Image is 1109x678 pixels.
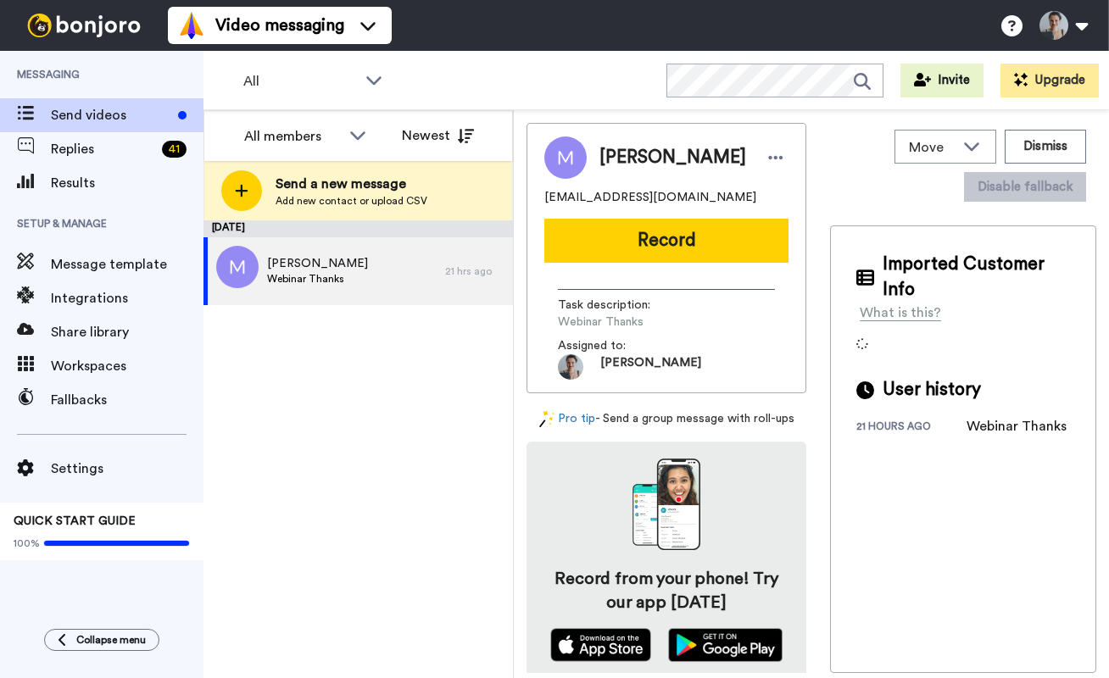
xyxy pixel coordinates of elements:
div: Webinar Thanks [967,416,1067,436]
button: Invite [900,64,984,97]
span: [PERSON_NAME] [267,255,368,272]
span: Workspaces [51,356,203,376]
span: [PERSON_NAME] [600,354,701,380]
div: What is this? [860,303,941,323]
span: 100% [14,536,40,550]
span: All [243,71,357,92]
span: Send videos [51,105,171,125]
button: Disable fallback [964,172,1086,202]
span: [EMAIL_ADDRESS][DOMAIN_NAME] [544,189,756,206]
span: Video messaging [215,14,344,37]
button: Dismiss [1005,130,1086,164]
span: Task description : [558,297,677,314]
div: All members [244,126,341,147]
div: - Send a group message with roll-ups [527,410,806,428]
span: Results [51,173,203,193]
img: Image of Maurice [544,136,587,179]
span: [PERSON_NAME] [599,145,746,170]
img: m.png [216,246,259,288]
span: Integrations [51,288,203,308]
span: Assigned to: [558,337,677,354]
h4: Record from your phone! Try our app [DATE] [543,567,789,614]
span: Share library [51,322,203,342]
img: magic-wand.svg [539,410,554,428]
div: 21 hrs ago [445,264,504,278]
img: bj-logo-header-white.svg [20,14,148,37]
span: Send a new message [276,174,427,194]
div: [DATE] [203,220,513,237]
button: Record [544,219,789,263]
img: vm-color.svg [178,12,205,39]
img: playstore [668,628,783,662]
span: Settings [51,458,203,479]
span: Message template [51,254,203,275]
button: Upgrade [1000,64,1099,97]
span: Move [909,137,955,158]
span: Collapse menu [76,633,146,647]
img: appstore [550,628,651,662]
div: 21 hours ago [856,420,967,436]
div: 41 [162,141,187,158]
a: Pro tip [539,410,595,428]
span: Imported Customer Info [883,252,1070,303]
button: Collapse menu [44,629,159,651]
span: QUICK START GUIDE [14,515,136,527]
span: Add new contact or upload CSV [276,194,427,208]
span: Webinar Thanks [267,272,368,286]
span: Webinar Thanks [558,314,719,331]
span: User history [883,377,981,403]
span: Replies [51,139,155,159]
button: Newest [389,119,487,153]
span: Fallbacks [51,390,203,410]
img: download [633,458,700,550]
img: 7dc5c008-3cde-4eda-99d0-36e51ca06bc8-1670023651.jpg [558,354,583,380]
